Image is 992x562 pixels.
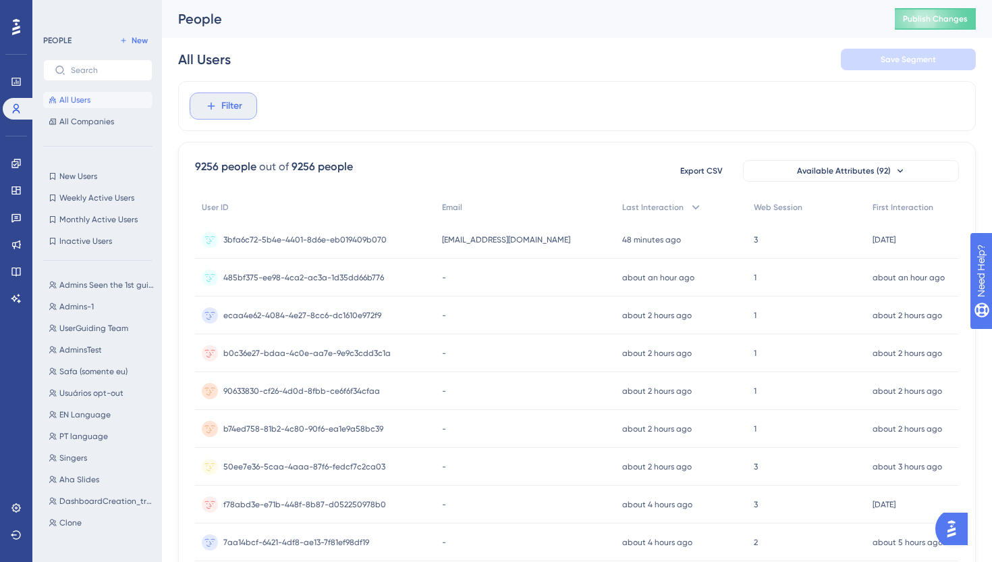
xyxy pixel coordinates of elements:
[873,311,942,320] time: about 2 hours ago
[59,193,134,203] span: Weekly Active Users
[59,517,82,528] span: Clone
[622,273,694,282] time: about an hour ago
[43,92,153,108] button: All Users
[59,323,128,334] span: UserGuiding Team
[873,424,942,434] time: about 2 hours ago
[873,500,895,509] time: [DATE]
[881,54,936,65] span: Save Segment
[622,462,692,471] time: about 2 hours ago
[43,385,161,401] button: Usuários opt-out
[754,234,758,245] span: 3
[442,310,446,321] span: -
[223,348,391,359] span: b0c36e27-bdaa-4c0e-aa7e-9e9c3cdd3c1a
[223,310,381,321] span: ecaa4e62-4084-4e27-8cc6-dc1610e972f9
[190,93,257,120] button: Filter
[442,202,462,213] span: Email
[442,499,446,510] span: -
[223,461,385,472] span: 50ee7e36-5caa-4aaa-87f6-fedcf7c2ca03
[841,49,976,70] button: Save Segment
[754,461,758,472] span: 3
[442,424,446,434] span: -
[59,474,99,485] span: Aha Slides
[43,35,72,46] div: PEOPLE
[59,236,112,247] span: Inactive Users
[903,14,968,24] span: Publish Changes
[622,311,692,320] time: about 2 hours ago
[43,168,153,184] button: New Users
[622,235,681,245] time: 48 minutes ago
[797,165,891,176] span: Available Attributes (92)
[59,301,94,312] span: Admins-1
[873,349,942,358] time: about 2 hours ago
[223,386,380,397] span: 90633830-cf26-4d0d-8fbb-ce6f6f34cfaa
[43,299,161,315] button: Admins-1
[59,366,128,377] span: Safa (somente eu)
[622,202,684,213] span: Last Interaction
[43,493,161,509] button: DashboardCreation_true
[43,407,161,423] button: EN Language
[195,159,256,175] div: 9256 people
[667,160,735,182] button: Export CSV
[622,500,692,509] time: about 4 hours ago
[873,386,942,396] time: about 2 hours ago
[442,234,570,245] span: [EMAIL_ADDRESS][DOMAIN_NAME]
[873,538,943,547] time: about 5 hours ago
[43,277,161,293] button: Admins Seen the 1st guide
[221,98,242,114] span: Filter
[59,496,155,507] span: DashboardCreation_true
[43,320,161,336] button: UserGuiding Team
[442,537,446,548] span: -
[43,471,161,488] button: Aha Slides
[115,32,153,49] button: New
[935,509,976,549] iframe: UserGuiding AI Assistant Launcher
[43,211,153,228] button: Monthly Active Users
[178,9,861,28] div: People
[754,537,758,548] span: 2
[59,214,138,225] span: Monthly Active Users
[223,424,383,434] span: b74ed758-81b2-4c80-90f6-ea1e9a58bc39
[59,453,87,463] span: Singers
[59,431,108,442] span: PT language
[754,499,758,510] span: 3
[754,348,756,359] span: 1
[43,515,161,531] button: Clone
[132,35,148,46] span: New
[59,95,90,105] span: All Users
[43,428,161,444] button: PT language
[223,234,387,245] span: 3bfa6c72-5b4e-4401-8d6e-eb019409b070
[223,537,369,548] span: 7aa14bcf-6421-4df8-ae13-7f81ef98df19
[259,159,289,175] div: out of
[442,348,446,359] span: -
[873,202,933,213] span: First Interaction
[71,66,141,75] input: Search
[743,160,959,182] button: Available Attributes (92)
[442,461,446,472] span: -
[43,113,153,130] button: All Companies
[59,388,123,399] span: Usuários opt-out
[680,165,723,176] span: Export CSV
[754,202,802,213] span: Web Session
[622,349,692,358] time: about 2 hours ago
[442,386,446,397] span: -
[223,499,386,510] span: f78abd3e-e71b-448f-8b87-d052250978b0
[59,344,102,355] span: AdminsTest
[622,386,692,396] time: about 2 hours ago
[622,424,692,434] time: about 2 hours ago
[223,272,384,283] span: 485bf375-ee98-4ca2-ac3a-1d35dd66b776
[59,280,155,290] span: Admins Seen the 1st guide
[754,386,756,397] span: 1
[292,159,353,175] div: 9256 people
[895,8,976,30] button: Publish Changes
[59,171,97,182] span: New Users
[43,450,161,466] button: Singers
[59,116,114,127] span: All Companies
[622,538,692,547] time: about 4 hours ago
[43,233,153,249] button: Inactive Users
[754,310,756,321] span: 1
[43,190,153,206] button: Weekly Active Users
[202,202,229,213] span: User ID
[873,462,942,471] time: about 3 hours ago
[873,235,895,245] time: [DATE]
[754,272,756,283] span: 1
